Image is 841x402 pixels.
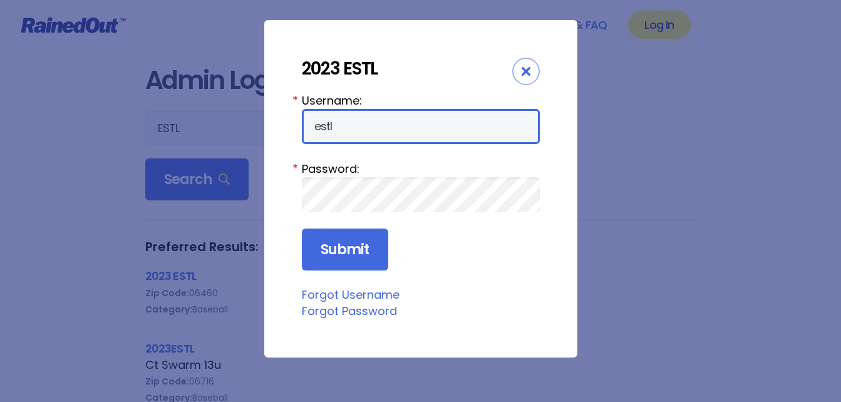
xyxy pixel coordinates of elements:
div: 2023 ESTL [302,58,512,80]
a: Forgot Password [302,303,397,319]
label: Username: [302,92,540,109]
label: Password: [302,160,540,177]
div: Close [512,58,540,85]
a: Forgot Username [302,287,400,302]
input: Submit [302,229,388,271]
